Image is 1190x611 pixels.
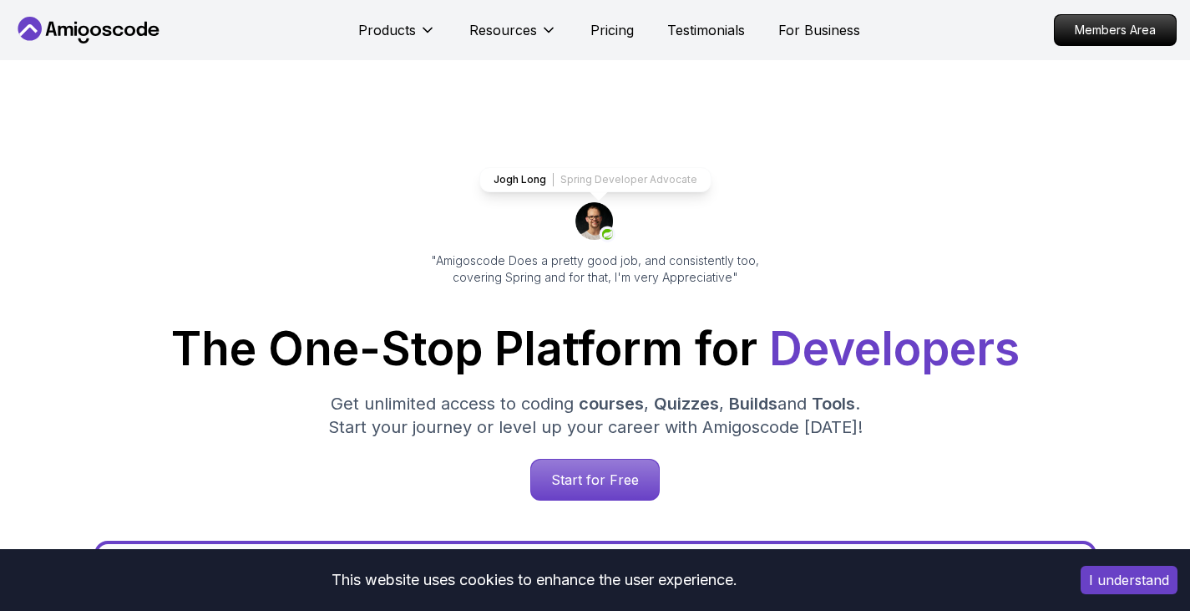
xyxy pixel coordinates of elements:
[408,252,782,286] p: "Amigoscode Does a pretty good job, and consistently too, covering Spring and for that, I'm very ...
[812,394,855,414] span: Tools
[667,20,745,40] a: Testimonials
[358,20,416,40] p: Products
[315,392,876,439] p: Get unlimited access to coding , , and . Start your journey or level up your career with Amigosco...
[654,394,719,414] span: Quizzes
[560,173,697,186] p: Spring Developer Advocate
[24,326,1167,372] h1: The One-Stop Platform for
[778,20,860,40] a: For Business
[1055,15,1176,45] p: Members Area
[469,20,537,40] p: Resources
[469,20,557,53] button: Resources
[358,20,436,53] button: Products
[575,202,615,242] img: josh long
[531,460,659,500] p: Start for Free
[590,20,634,40] a: Pricing
[494,173,546,186] p: Jogh Long
[13,562,1056,598] div: This website uses cookies to enhance the user experience.
[769,321,1020,376] span: Developers
[530,459,660,501] a: Start for Free
[1081,566,1177,594] button: Accept cookies
[729,394,777,414] span: Builds
[579,394,644,414] span: courses
[1054,14,1177,46] a: Members Area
